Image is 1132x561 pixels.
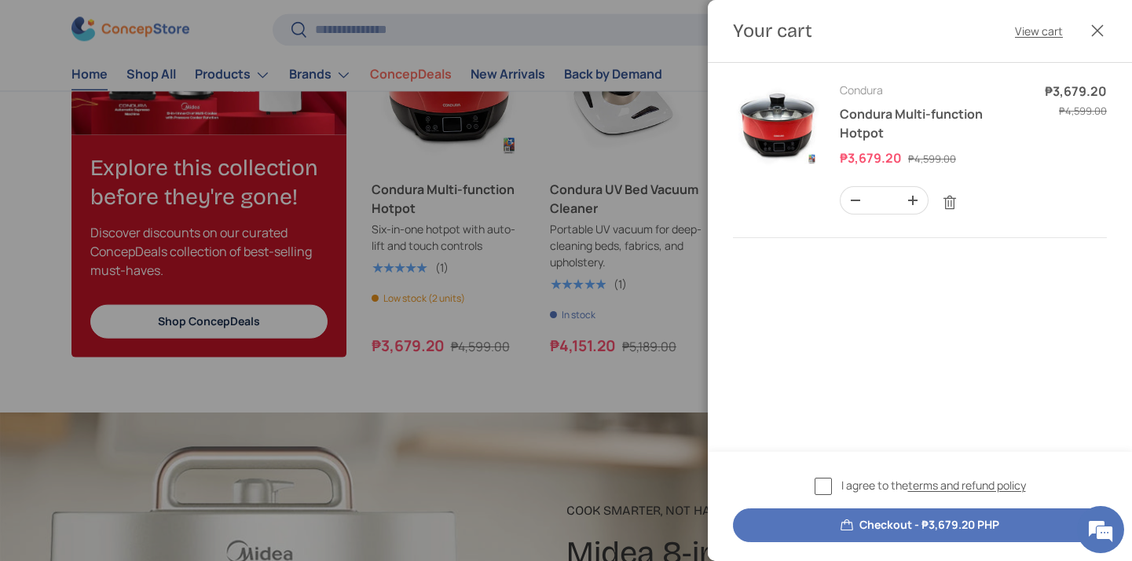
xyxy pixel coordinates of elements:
[8,385,299,440] textarea: Type your message and hit 'Enter'
[1059,104,1107,118] s: ₱4,599.00
[82,88,264,108] div: Chat with us now
[840,149,906,167] dd: ₱3,679.20
[870,187,898,214] input: Quantity
[908,478,1026,493] a: terms and refund policy
[733,508,1107,542] button: Checkout - ₱3,679.20 PHP
[91,176,217,335] span: We're online!
[908,152,956,166] s: ₱4,599.00
[841,477,1026,493] span: I agree to the
[840,105,983,141] a: Condura Multi-function Hotpot
[258,8,295,46] div: Minimize live chat window
[733,19,812,43] h2: Your cart
[935,188,965,218] a: Remove
[840,82,1026,98] div: Condura
[1015,23,1063,39] a: View cart
[1045,82,1107,101] dd: ₱3,679.20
